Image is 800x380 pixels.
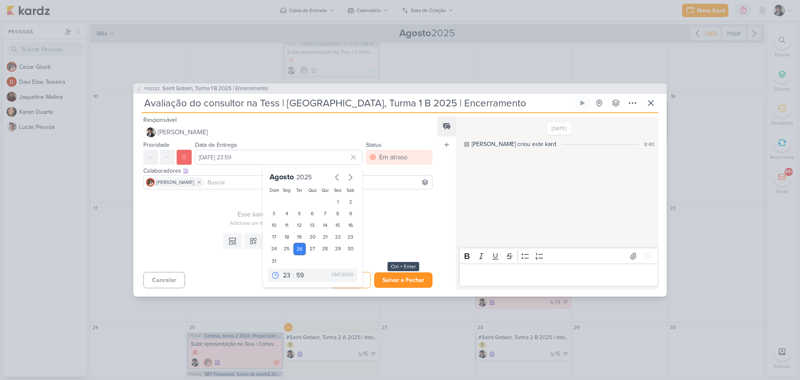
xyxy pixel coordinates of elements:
label: Responsável [143,116,177,123]
div: 4 [280,208,293,219]
span: [PERSON_NAME] [157,127,208,137]
div: 27 [306,243,319,255]
div: Ter [295,187,305,194]
div: Colaboradores [143,166,432,175]
div: 26 [293,243,306,255]
button: Salvar e Fechar [374,272,432,288]
div: 7 [319,208,332,219]
div: 29 [331,243,344,255]
div: Editor toolbar [459,248,658,264]
div: 8:40 [644,141,654,148]
div: Sex [333,187,342,194]
div: 22 [331,231,344,243]
span: 2025 [296,173,312,181]
div: 19 [293,231,306,243]
div: 30 [344,243,357,255]
label: Data de Entrega [195,141,237,148]
div: 21 [319,231,332,243]
div: Ligar relógio [579,100,586,106]
div: Qui [320,187,330,194]
span: [PERSON_NAME] [156,179,194,186]
div: 15 [331,219,344,231]
div: 24 [268,243,281,255]
div: Sáb [346,187,355,194]
span: PS3332 [143,86,161,92]
div: 23 [344,231,357,243]
div: 3 [268,208,281,219]
div: 9 [344,208,357,219]
input: Kard Sem Título [142,96,573,111]
div: 5 [293,208,306,219]
div: Qua [307,187,317,194]
div: Adicione um item abaixo ou selecione um template [143,219,432,227]
div: 17 [268,231,281,243]
button: PS3332 Saint Gobain, Turma 1 B 2025 | Encerramento [137,85,268,93]
span: Saint Gobain, Turma 1 B 2025 | Encerramento [162,85,268,93]
label: Status [366,141,382,148]
img: Pedro Luahn Simões [146,127,156,137]
div: GMT-03:00 [331,272,354,278]
div: 16 [344,219,357,231]
div: 12 [293,219,306,231]
div: Editor editing area: main [459,264,658,287]
div: Seg [282,187,292,194]
span: Agosto [270,172,294,181]
button: Cancelar [143,272,185,288]
div: 18 [280,231,293,243]
img: Cezar Giusti [146,178,155,186]
input: Buscar [206,177,430,187]
button: [PERSON_NAME] [143,125,432,140]
div: : [293,270,295,280]
div: 14 [319,219,332,231]
div: Esse kard não possui nenhum item [143,209,432,219]
div: 6 [306,208,319,219]
div: 31 [268,255,281,267]
div: Dom [270,187,279,194]
div: Em atraso [379,152,407,162]
input: Select a date [195,150,362,165]
div: 1 [331,196,344,208]
div: [PERSON_NAME] criou este kard [472,140,556,148]
div: 20 [306,231,319,243]
div: Ctrl + Enter [387,262,419,271]
button: Em atraso [366,150,432,165]
div: 25 [280,243,293,255]
div: 28 [319,243,332,255]
label: Prioridade [143,141,170,148]
div: 11 [280,219,293,231]
div: 10 [268,219,281,231]
div: 2 [344,196,357,208]
div: 8 [331,208,344,219]
div: 13 [306,219,319,231]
